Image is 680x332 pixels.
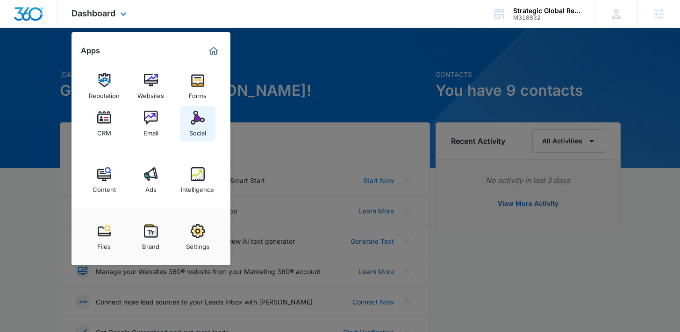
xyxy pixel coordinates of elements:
[89,87,120,99] div: Reputation
[142,238,159,250] div: Brand
[513,7,581,14] div: account name
[81,46,100,55] h2: Apps
[180,162,215,198] a: Intelligence
[133,219,169,255] a: Brand
[133,162,169,198] a: Ads
[133,69,169,104] a: Websites
[186,238,209,250] div: Settings
[97,125,111,137] div: CRM
[72,8,115,18] span: Dashboard
[86,162,122,198] a: Content
[513,14,581,21] div: account id
[86,69,122,104] a: Reputation
[145,181,157,193] div: Ads
[137,87,164,99] div: Websites
[143,125,158,137] div: Email
[133,106,169,141] a: Email
[189,87,207,99] div: Forms
[180,106,215,141] a: Social
[180,219,215,255] a: Settings
[180,69,215,104] a: Forms
[86,219,122,255] a: Files
[86,106,122,141] a: CRM
[93,181,116,193] div: Content
[181,181,214,193] div: Intelligence
[189,125,206,137] div: Social
[97,238,111,250] div: Files
[206,43,221,58] a: Marketing 360® Dashboard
